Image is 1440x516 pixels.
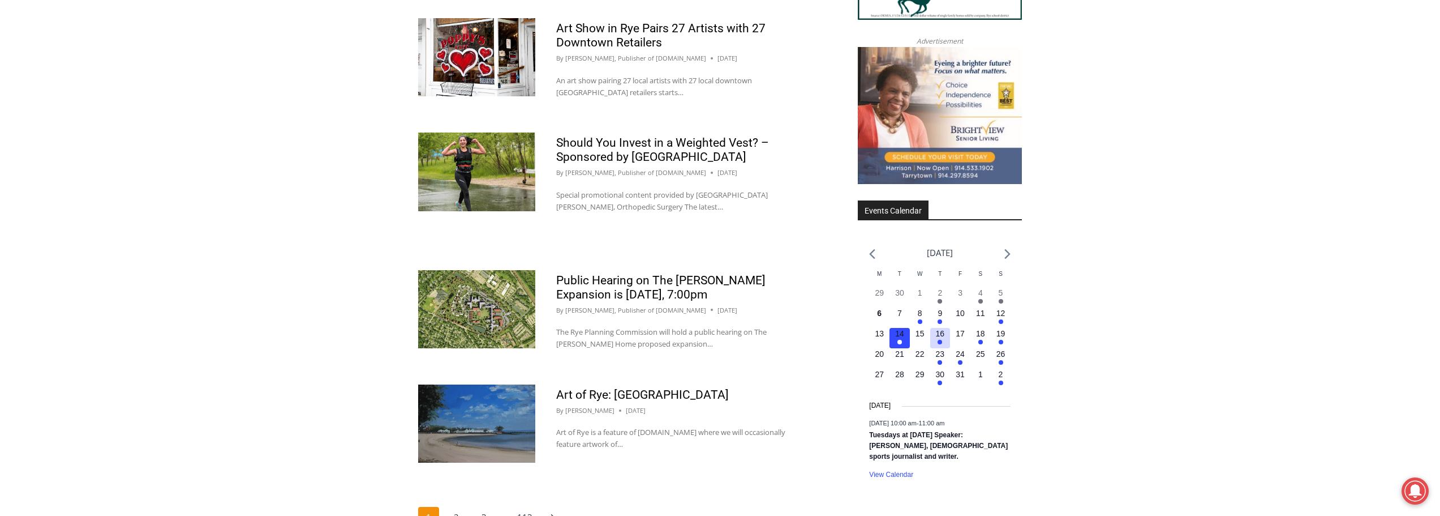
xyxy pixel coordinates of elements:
[956,309,965,318] time: 10
[869,348,889,369] button: 20
[910,287,930,308] button: 1
[877,309,882,318] time: 6
[996,309,1005,318] time: 12
[950,328,970,348] button: 17
[556,189,807,213] p: Special promotional content provided by [GEOGRAPHIC_DATA] [PERSON_NAME], Orthopedic Surgery The l...
[978,370,983,379] time: 1
[556,388,729,402] a: Art of Rye: [GEOGRAPHIC_DATA]
[918,319,922,324] em: Has events
[889,287,910,308] button: 30
[889,348,910,369] button: 21
[418,133,535,211] img: (PHOTO: Runner with a weighted vest. Contributed.)
[869,400,891,411] time: [DATE]
[858,47,1022,184] img: Brightview Senior Living
[869,471,913,479] a: View Calendar
[858,201,929,220] h2: Events Calendar
[556,305,564,315] span: By
[915,370,925,379] time: 29
[978,288,983,297] time: 4
[565,406,614,415] a: [PERSON_NAME]
[918,309,922,318] time: 8
[1,113,164,141] a: [PERSON_NAME] Read Sanctuary Fall Fest: [DATE]
[910,328,930,348] button: 15
[930,270,951,287] div: Thursday
[1004,249,1011,259] a: Next month
[930,287,951,308] button: 2 Has events
[910,348,930,369] button: 22
[936,370,945,379] time: 30
[910,369,930,389] button: 29
[869,249,875,259] a: Previous month
[950,348,970,369] button: 24 Has events
[889,328,910,348] button: 14 Has events
[717,168,737,178] time: [DATE]
[996,349,1005,359] time: 26
[938,319,942,324] em: Has events
[978,271,982,277] span: S
[958,360,962,365] em: Has events
[996,329,1005,338] time: 19
[565,168,706,177] a: [PERSON_NAME], Publisher of [DOMAIN_NAME]
[938,309,942,318] time: 9
[418,18,535,96] img: (PHOTO: Poppy's Cafe. The window of this beloved Rye staple is painted for different events throu...
[950,287,970,308] button: 3
[889,369,910,389] button: 28
[991,328,1011,348] button: 19 Has events
[296,113,525,138] span: Intern @ [DOMAIN_NAME]
[869,369,889,389] button: 27
[272,110,548,141] a: Intern @ [DOMAIN_NAME]
[918,288,922,297] time: 1
[999,299,1003,304] em: Has events
[556,75,807,99] p: An art show pairing 27 local artists with 27 local downtown [GEOGRAPHIC_DATA] retailers starts…
[938,360,942,365] em: Has events
[556,406,564,416] span: By
[927,245,953,261] li: [DATE]
[930,348,951,369] button: 23 Has events
[915,349,925,359] time: 22
[565,54,706,62] a: [PERSON_NAME], Publisher of [DOMAIN_NAME]
[9,114,145,140] h4: [PERSON_NAME] Read Sanctuary Fall Fest: [DATE]
[869,308,889,328] button: 6
[991,287,1011,308] button: 5 Has events
[118,96,123,107] div: 5
[869,419,944,426] time: -
[910,270,930,287] div: Wednesday
[970,270,991,287] div: Saturday
[418,270,535,348] img: (PHOTO: Illustrative plan of The Osborn's proposed site plan from the July 10, 2025 planning comm...
[869,419,917,426] span: [DATE] 10:00 am
[875,349,884,359] time: 20
[877,271,882,277] span: M
[970,369,991,389] button: 1
[930,308,951,328] button: 9 Has events
[956,329,965,338] time: 17
[919,419,945,426] span: 11:00 am
[999,370,1003,379] time: 2
[970,287,991,308] button: 4 Has events
[126,96,129,107] div: /
[556,53,564,63] span: By
[869,431,1008,462] a: Tuesdays at [DATE] Speaker: [PERSON_NAME], [DEMOGRAPHIC_DATA] sports journalist and writer.
[875,288,884,297] time: 29
[999,381,1003,385] em: Has events
[875,329,884,338] time: 13
[950,369,970,389] button: 31
[898,271,901,277] span: T
[565,306,706,314] a: [PERSON_NAME], Publisher of [DOMAIN_NAME]
[869,270,889,287] div: Monday
[970,348,991,369] button: 25
[897,340,902,344] em: Has events
[717,53,737,63] time: [DATE]
[895,288,904,297] time: 30
[936,349,945,359] time: 23
[956,370,965,379] time: 31
[626,406,646,416] time: [DATE]
[950,270,970,287] div: Friday
[895,349,904,359] time: 21
[938,299,942,304] em: Has events
[895,370,904,379] time: 28
[418,385,535,463] a: (PHOTO: Rye Beach. An inviting shoreline on a bright day. By Elizabeth Derderian.)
